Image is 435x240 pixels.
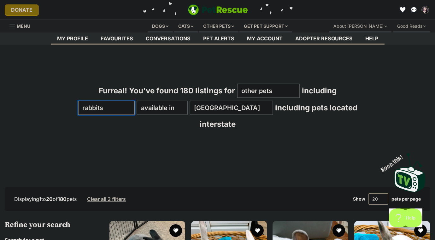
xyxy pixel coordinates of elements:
strong: 180 [58,196,67,202]
div: Get pet support [239,20,292,32]
a: Donate [5,4,39,15]
span: including [78,86,337,112]
div: About [PERSON_NAME] [329,20,391,32]
a: Clear all 2 filters [87,196,126,202]
img: PetRescue TV logo [394,153,426,192]
img: chat-41dd97257d64d25036548639549fe6c8038ab92f7586957e7f3b1b290dea8141.svg [411,7,417,13]
a: My profile [51,32,94,45]
a: PetRescue [187,4,248,16]
button: favourite [332,224,345,237]
a: conversations [139,32,197,45]
a: Conversations [409,5,419,15]
div: Cats [174,20,198,32]
a: Help [359,32,385,45]
span: Displaying to of pets [14,196,77,202]
span: Boop this! [380,150,409,173]
h3: Refine your search [5,220,99,229]
button: favourite [414,224,426,237]
a: My account [241,32,289,45]
ul: Account quick links [397,5,430,15]
span: including pets located interstate [200,103,357,129]
img: logo-e224e6f780fb5917bec1dbf3a21bbac754714ae5b6737aabdf751b685950b380.svg [187,4,248,16]
button: My account [420,5,430,15]
a: Favourites [94,32,139,45]
button: favourite [169,224,182,237]
div: Other pets [199,20,238,32]
button: favourite [251,224,263,237]
a: Boop this! [394,148,426,194]
strong: 1 [39,196,41,202]
strong: 20 [46,196,53,202]
div: Dogs [148,20,173,32]
span: Furreal! You've found 180 listings for [99,86,235,95]
a: Pet alerts [197,32,241,45]
img: romeo levis-esposito profile pic [422,7,428,13]
span: Menu [17,23,30,29]
a: Adopter resources [289,32,359,45]
iframe: Help Scout Beacon - Open [389,208,422,227]
label: pets per page [391,196,421,202]
span: Show [353,196,365,202]
div: Good Reads [393,20,430,32]
a: Menu [9,20,35,31]
a: Favourites [397,5,408,15]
